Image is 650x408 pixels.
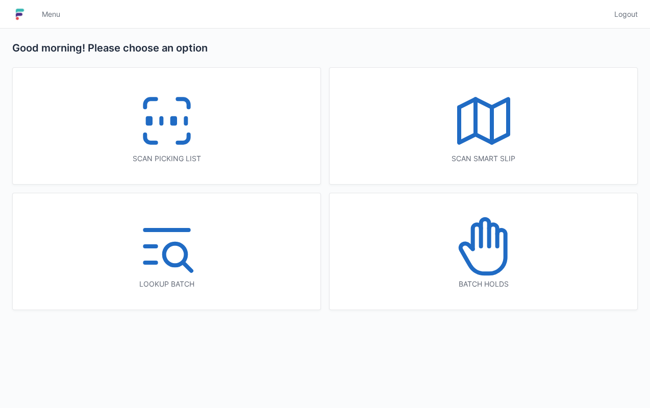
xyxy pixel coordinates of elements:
[33,279,300,289] div: Lookup batch
[12,67,321,185] a: Scan picking list
[12,41,638,55] h2: Good morning! Please choose an option
[614,9,638,19] span: Logout
[12,6,28,22] img: logo-small.jpg
[329,67,638,185] a: Scan smart slip
[42,9,60,19] span: Menu
[12,193,321,310] a: Lookup batch
[608,5,638,23] a: Logout
[350,279,617,289] div: Batch holds
[33,154,300,164] div: Scan picking list
[329,193,638,310] a: Batch holds
[350,154,617,164] div: Scan smart slip
[36,5,66,23] a: Menu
